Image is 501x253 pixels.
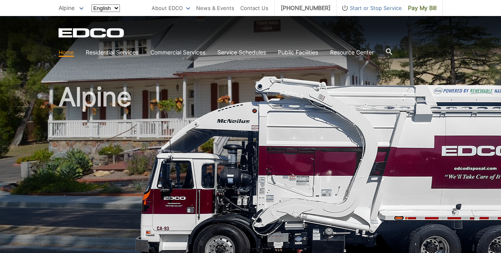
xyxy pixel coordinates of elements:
a: Public Facilities [278,48,318,57]
span: Pay My Bill [408,4,436,12]
a: Contact Us [240,4,268,12]
span: Alpine [59,4,75,11]
a: EDCD logo. Return to the homepage. [59,28,125,38]
a: Resource Center [330,48,374,57]
a: About EDCO [152,4,190,12]
select: Select a language [91,4,120,12]
a: News & Events [196,4,234,12]
a: Home [59,48,74,57]
a: Residential Services [86,48,138,57]
a: Commercial Services [150,48,205,57]
a: Service Schedules [217,48,266,57]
